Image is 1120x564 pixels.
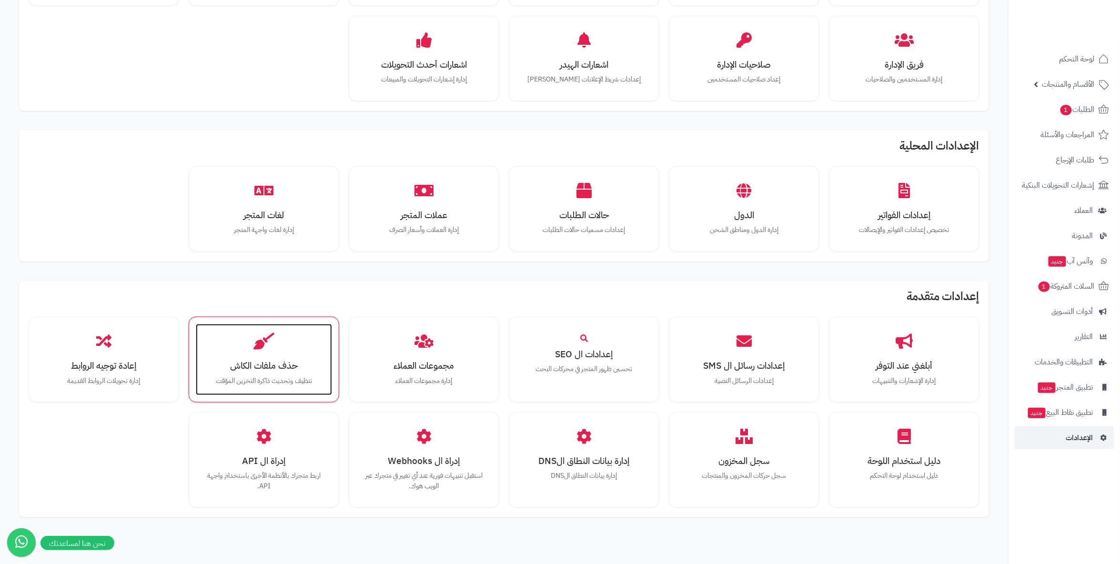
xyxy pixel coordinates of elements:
[846,456,963,466] h3: دليل استخدام اللوحة
[1038,280,1095,293] span: السلات المتروكة
[205,471,323,491] p: اربط متجرك بالأنظمة الأخرى باستخدام واجهة API.
[1014,426,1114,449] a: الإعدادات
[525,349,643,359] h3: إعدادات ال SEO
[1060,105,1072,115] span: 1
[1014,224,1114,247] a: المدونة
[45,361,162,371] h3: إعادة توجيه الروابط
[1014,174,1114,197] a: إشعارات التحويلات البنكية
[196,419,332,501] a: إدراة ال APIاربط متجرك بالأنظمة الأخرى باستخدام واجهة API.
[846,225,963,235] p: تخصيص إعدادات الفواتير والإيصالات
[1042,78,1095,91] span: الأقسام والمنتجات
[1014,48,1114,70] a: لوحة التحكم
[525,225,643,235] p: إعدادات مسميات حالات الطلبات
[525,364,643,374] p: تحسين ظهور المتجر في محركات البحث
[846,361,963,371] h3: أبلغني عند التوفر
[525,471,643,481] p: إدارة بيانات النطاق الDNS
[516,23,652,94] a: اشعارات الهيدرإعدادات شريط الإعلانات [PERSON_NAME]
[686,456,803,466] h3: سجل المخزون
[1014,275,1114,298] a: السلات المتروكة1
[36,324,172,395] a: إعادة توجيه الروابطإدارة تحويلات الروابط القديمة
[1014,401,1114,424] a: تطبيق نقاط البيعجديد
[846,74,963,85] p: إدارة المستخدمين والصلاحيات
[1014,149,1114,171] a: طلبات الإرجاع
[836,173,972,245] a: إعدادات الفواتيرتخصيص إعدادات الفواتير والإيصالات
[686,210,803,220] h3: الدول
[1014,199,1114,222] a: العملاء
[686,376,803,386] p: إعدادات الرسائل النصية
[516,173,652,245] a: حالات الطلباتإعدادات مسميات حالات الطلبات
[205,361,323,371] h3: حذف ملفات الكاش
[205,210,323,220] h3: لغات المتجر
[1056,153,1095,167] span: طلبات الإرجاع
[356,324,492,395] a: مجموعات العملاءإدارة مجموعات العملاء
[1052,305,1093,318] span: أدوات التسويق
[1037,381,1093,394] span: تطبيق المتجر
[516,419,652,491] a: إدارة بيانات النطاق الDNSإدارة بيانات النطاق الDNS
[1066,431,1093,444] span: الإعدادات
[1048,254,1093,268] span: وآتس آب
[1049,256,1066,267] span: جديد
[1059,52,1095,66] span: لوحة التحكم
[846,60,963,70] h3: فريق الإدارة
[365,376,483,386] p: إدارة مجموعات العملاء
[1075,330,1093,343] span: التقارير
[1014,351,1114,373] a: التطبيقات والخدمات
[196,173,332,245] a: لغات المتجرإدارة لغات واجهة المتجر
[356,419,492,501] a: إدراة ال Webhooksاستقبل تنبيهات فورية عند أي تغيير في متجرك عبر الويب هوك.
[836,23,972,94] a: فريق الإدارةإدارة المستخدمين والصلاحيات
[29,140,979,157] h2: الإعدادات المحلية
[1035,355,1093,369] span: التطبيقات والخدمات
[365,456,483,466] h3: إدراة ال Webhooks
[676,173,812,245] a: الدولإدارة الدول ومناطق الشحن
[1028,408,1046,418] span: جديد
[676,419,812,491] a: سجل المخزونسجل حركات المخزون والمنتجات
[1041,128,1095,141] span: المراجعات والأسئلة
[836,324,972,395] a: أبلغني عند التوفرإدارة الإشعارات والتنبيهات
[1014,250,1114,272] a: وآتس آبجديد
[1039,282,1050,292] span: 1
[356,173,492,245] a: عملات المتجرإدارة العملات وأسعار الصرف
[1014,123,1114,146] a: المراجعات والأسئلة
[1022,179,1095,192] span: إشعارات التحويلات البنكية
[676,324,812,395] a: إعدادات رسائل ال SMSإعدادات الرسائل النصية
[205,456,323,466] h3: إدراة ال API
[365,471,483,491] p: استقبل تنبيهات فورية عند أي تغيير في متجرك عبر الويب هوك.
[1075,204,1093,217] span: العملاء
[525,456,643,466] h3: إدارة بيانات النطاق الDNS
[686,60,803,70] h3: صلاحيات الإدارة
[196,324,332,395] a: حذف ملفات الكاشتنظيف وتحديث ذاكرة التخزين المؤقت
[686,225,803,235] p: إدارة الدول ومناطق الشحن
[676,23,812,94] a: صلاحيات الإدارةإعداد صلاحيات المستخدمين
[846,471,963,481] p: دليل استخدام لوحة التحكم
[365,361,483,371] h3: مجموعات العملاء
[1027,406,1093,419] span: تطبيق نقاط البيع
[29,290,979,307] h2: إعدادات متقدمة
[846,376,963,386] p: إدارة الإشعارات والتنبيهات
[525,210,643,220] h3: حالات الطلبات
[365,210,483,220] h3: عملات المتجر
[1038,383,1056,393] span: جديد
[1072,229,1093,242] span: المدونة
[1059,103,1095,116] span: الطلبات
[365,225,483,235] p: إدارة العملات وأسعار الصرف
[846,210,963,220] h3: إعدادات الفواتير
[836,419,972,491] a: دليل استخدام اللوحةدليل استخدام لوحة التحكم
[356,23,492,94] a: اشعارات أحدث التحويلاتإدارة إشعارات التحويلات والمبيعات
[365,60,483,70] h3: اشعارات أحدث التحويلات
[1014,376,1114,399] a: تطبيق المتجرجديد
[1014,300,1114,323] a: أدوات التسويق
[686,74,803,85] p: إعداد صلاحيات المستخدمين
[686,361,803,371] h3: إعدادات رسائل ال SMS
[686,471,803,481] p: سجل حركات المخزون والمنتجات
[205,376,323,386] p: تنظيف وتحديث ذاكرة التخزين المؤقت
[1014,98,1114,121] a: الطلبات1
[45,376,162,386] p: إدارة تحويلات الروابط القديمة
[525,74,643,85] p: إعدادات شريط الإعلانات [PERSON_NAME]
[516,324,652,384] a: إعدادات ال SEOتحسين ظهور المتجر في محركات البحث
[1014,325,1114,348] a: التقارير
[205,225,323,235] p: إدارة لغات واجهة المتجر
[365,74,483,85] p: إدارة إشعارات التحويلات والمبيعات
[525,60,643,70] h3: اشعارات الهيدر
